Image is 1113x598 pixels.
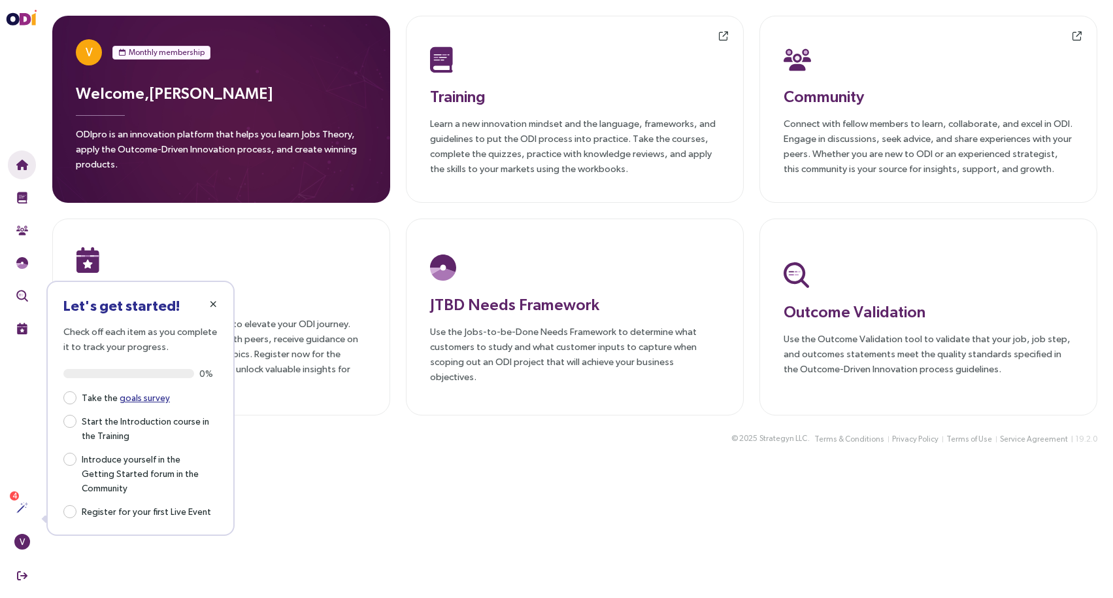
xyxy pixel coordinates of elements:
button: Training [8,183,36,212]
span: Service Agreement [1000,433,1068,446]
span: 0% [199,369,218,378]
span: 4 [12,491,17,501]
p: Learn a new innovation mindset and the language, frameworks, and guidelines to put the ODI proces... [430,116,720,176]
p: Use the Outcome Validation tool to validate that your job, job step, and outcomes statements meet... [784,331,1073,376]
h3: Training [430,84,720,108]
button: Terms of Use [946,432,993,446]
button: Sign Out [8,561,36,590]
img: Training [430,46,453,73]
p: Use the Jobs-to-be-Done Needs Framework to determine what customers to study and what customer in... [430,324,720,384]
h3: Let's get started! [63,298,218,313]
img: Community [16,224,28,236]
span: Privacy Policy [892,433,939,446]
button: Terms & Conditions [814,432,885,446]
span: 19.2.0 [1075,434,1097,444]
button: Strategyn LLC [759,432,808,446]
h3: Welcome, [PERSON_NAME] [76,81,367,105]
button: Live Events [8,314,36,343]
h3: Community [784,84,1073,108]
h3: Outcome Validation [784,300,1073,323]
button: Needs Framework [8,249,36,277]
img: Outcome Validation [16,290,28,302]
button: Outcome Validation [8,281,36,310]
p: Connect with fellow members to learn, collaborate, and excel in ODI. Engage in discussions, seek ... [784,116,1073,176]
img: JTBD Needs Platform [430,255,456,281]
div: © 2025 . [731,432,810,446]
img: JTBD Needs Framework [16,257,28,269]
button: V [8,527,36,556]
p: Check off each item as you complete it to track your progress. [63,324,218,354]
span: Terms of Use [946,433,992,446]
img: Outcome Validation [784,262,809,288]
span: Start the Introduction course in the Training [76,413,218,443]
span: V [20,534,25,550]
span: Introduce yourself in the Getting Started forum in the Community [76,451,218,495]
h3: JTBD Needs Framework [430,292,720,316]
a: goals survey [120,393,170,403]
button: Privacy Policy [891,432,939,446]
span: Terms & Conditions [814,433,884,446]
button: Service Agreement [999,432,1069,446]
button: Home [8,150,36,179]
span: Strategyn LLC [759,432,807,445]
img: Training [16,192,28,203]
img: Live Events [16,323,28,334]
img: Community [784,46,811,73]
span: Register for your first Live Event [76,503,216,519]
button: Community [8,216,36,245]
span: Take the [76,389,175,405]
p: ODIpro is an innovation platform that helps you learn Jobs Theory, apply the Outcome-Driven Innov... [76,126,367,179]
span: Monthly membership [129,46,205,59]
button: Actions [8,493,36,522]
sup: 4 [10,491,19,501]
img: Live Events [76,247,99,273]
img: Actions [16,502,28,514]
span: V [86,39,93,65]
